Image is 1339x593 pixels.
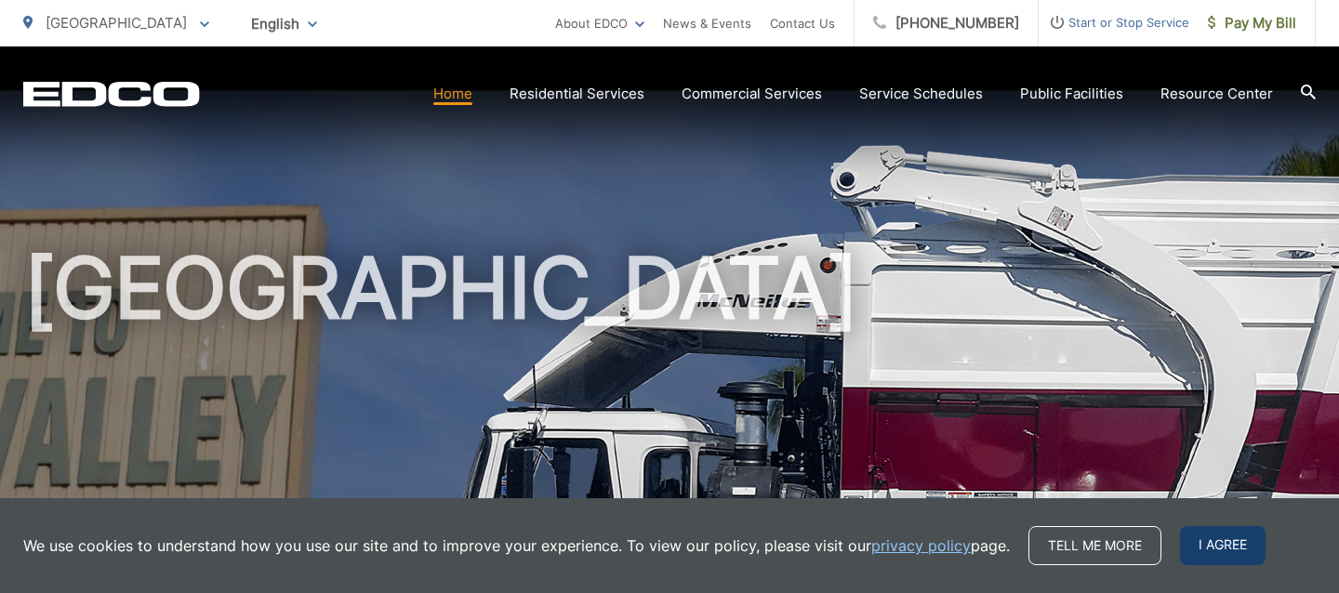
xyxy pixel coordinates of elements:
a: About EDCO [555,12,644,34]
a: Service Schedules [859,83,983,105]
a: Resource Center [1160,83,1273,105]
a: Public Facilities [1020,83,1123,105]
span: [GEOGRAPHIC_DATA] [46,14,187,32]
p: We use cookies to understand how you use our site and to improve your experience. To view our pol... [23,534,1010,557]
a: Tell me more [1028,526,1161,565]
a: EDCD logo. Return to the homepage. [23,81,200,107]
a: Commercial Services [682,83,822,105]
a: Residential Services [510,83,644,105]
span: Pay My Bill [1208,12,1296,34]
span: I agree [1180,526,1266,565]
a: Contact Us [770,12,835,34]
a: privacy policy [871,534,971,557]
a: Home [433,83,472,105]
span: English [237,7,331,40]
a: News & Events [663,12,751,34]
